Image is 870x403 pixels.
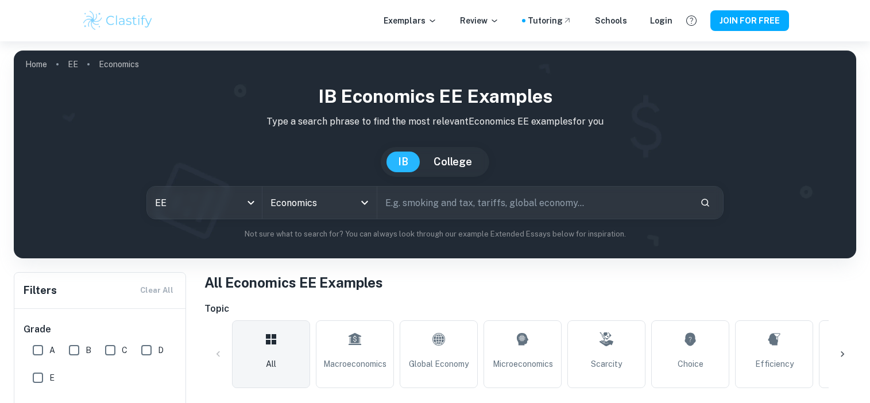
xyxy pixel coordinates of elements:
[357,195,373,211] button: Open
[14,51,856,258] img: profile cover
[99,58,139,71] p: Economics
[158,344,164,356] span: D
[323,358,386,370] span: Macroeconomics
[25,56,47,72] a: Home
[49,371,55,384] span: E
[23,228,847,240] p: Not sure what to search for? You can always look through our example Extended Essays below for in...
[755,358,794,370] span: Efficiency
[682,11,701,30] button: Help and Feedback
[710,10,789,31] button: JOIN FOR FREE
[528,14,572,27] a: Tutoring
[678,358,703,370] span: Choice
[23,83,847,110] h1: IB Economics EE examples
[409,358,469,370] span: Global Economy
[49,344,55,356] span: A
[493,358,553,370] span: Microeconomics
[147,187,262,219] div: EE
[266,358,276,370] span: All
[460,14,499,27] p: Review
[82,9,154,32] img: Clastify logo
[122,344,127,356] span: C
[68,56,78,72] a: EE
[204,272,856,293] h1: All Economics EE Examples
[24,282,57,299] h6: Filters
[650,14,672,27] a: Login
[204,302,856,316] h6: Topic
[86,344,91,356] span: B
[695,193,715,212] button: Search
[591,358,622,370] span: Scarcity
[422,152,484,172] button: College
[24,323,177,336] h6: Grade
[386,152,420,172] button: IB
[377,187,691,219] input: E.g. smoking and tax, tariffs, global economy...
[23,115,847,129] p: Type a search phrase to find the most relevant Economics EE examples for you
[384,14,437,27] p: Exemplars
[595,14,627,27] a: Schools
